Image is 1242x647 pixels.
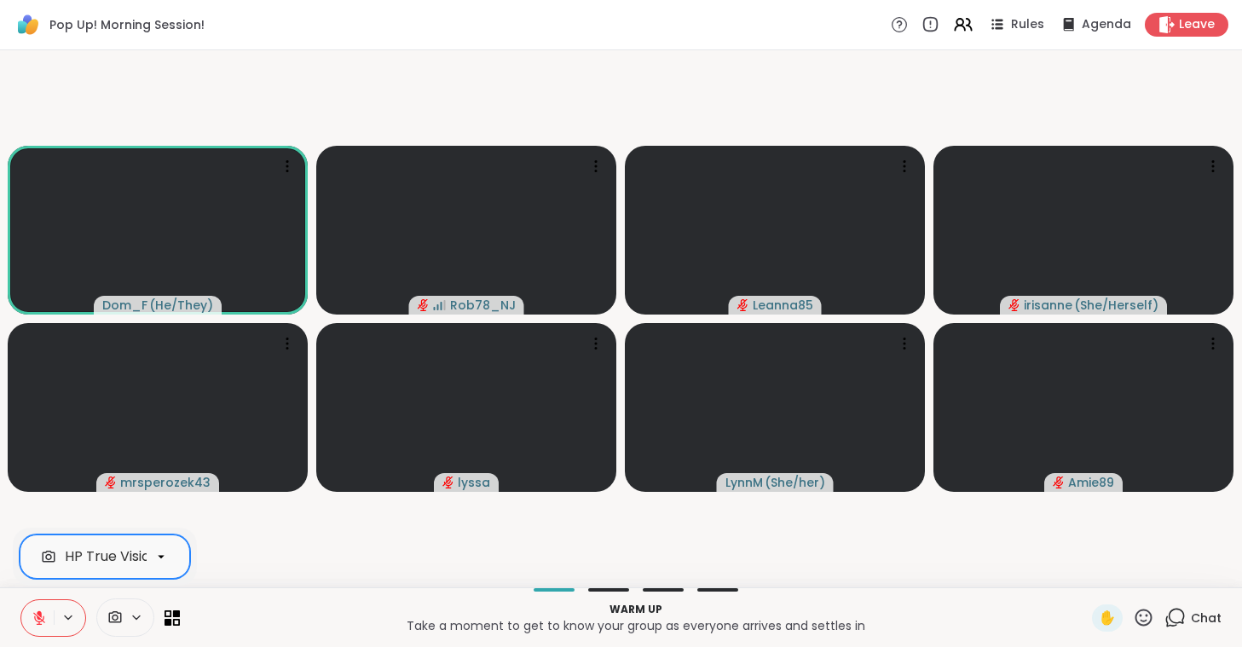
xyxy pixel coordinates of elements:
span: Leanna85 [753,297,813,314]
span: audio-muted [1053,477,1065,488]
span: lyssa [458,474,490,491]
span: irisanne [1024,297,1072,314]
p: Take a moment to get to know your group as everyone arrives and settles in [190,617,1082,634]
span: ✋ [1099,608,1116,628]
span: Chat [1191,609,1222,627]
span: Agenda [1082,16,1131,33]
span: audio-muted [737,299,749,311]
div: HP True Vision HD Camera [65,546,240,567]
span: Leave [1179,16,1215,33]
span: Pop Up! Morning Session! [49,16,205,33]
span: audio-muted [1008,299,1020,311]
span: Rob78_NJ [450,297,516,314]
span: ( She/her ) [765,474,825,491]
span: Rules [1011,16,1044,33]
p: Warm up [190,602,1082,617]
span: Amie89 [1068,474,1114,491]
span: LynnM [725,474,763,491]
img: ShareWell Logomark [14,10,43,39]
span: audio-muted [442,477,454,488]
span: mrsperozek43 [120,474,211,491]
span: ( He/They ) [149,297,213,314]
span: audio-muted [418,299,430,311]
span: ( She/Herself ) [1074,297,1158,314]
span: audio-muted [105,477,117,488]
span: Dom_F [102,297,147,314]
